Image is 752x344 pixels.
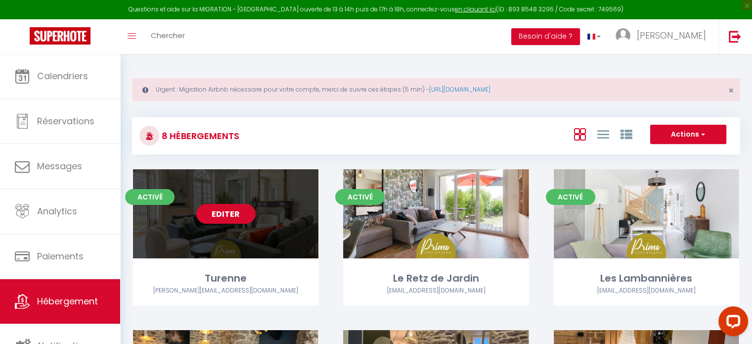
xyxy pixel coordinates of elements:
div: Les Lambannières [554,271,739,286]
iframe: LiveChat chat widget [710,302,752,344]
span: Chercher [151,30,185,41]
div: Turenne [133,271,318,286]
div: Airbnb [133,286,318,295]
span: × [728,84,734,97]
span: Activé [125,189,175,205]
div: Le Retz de Jardin [343,271,529,286]
div: Urgent : Migration Airbnb nécessaire pour votre compte, merci de suivre ces étapes (5 min) - [132,78,740,101]
a: en cliquant ici [455,5,496,13]
img: Super Booking [30,27,90,45]
h3: 8 Hébergements [159,125,239,147]
span: Calendriers [37,70,88,82]
div: Airbnb [343,286,529,295]
span: Activé [335,189,385,205]
a: Editer [406,204,466,224]
span: Messages [37,160,82,172]
div: Airbnb [554,286,739,295]
span: Réservations [37,115,94,127]
button: Close [728,86,734,95]
img: logout [729,30,741,43]
span: [PERSON_NAME] [637,29,706,42]
a: [URL][DOMAIN_NAME] [429,85,490,94]
span: Paiements [37,250,84,262]
a: ... [PERSON_NAME] [608,19,718,54]
span: Analytics [37,205,77,217]
a: Editer [196,204,256,224]
button: Actions [650,125,726,145]
span: Hébergement [37,295,98,307]
a: Chercher [143,19,192,54]
img: ... [616,28,630,43]
a: Editer [617,204,676,224]
button: Besoin d'aide ? [511,28,580,45]
a: Vue par Groupe [620,126,632,142]
a: Vue en Box [574,126,585,142]
a: Vue en Liste [597,126,609,142]
span: Activé [546,189,595,205]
